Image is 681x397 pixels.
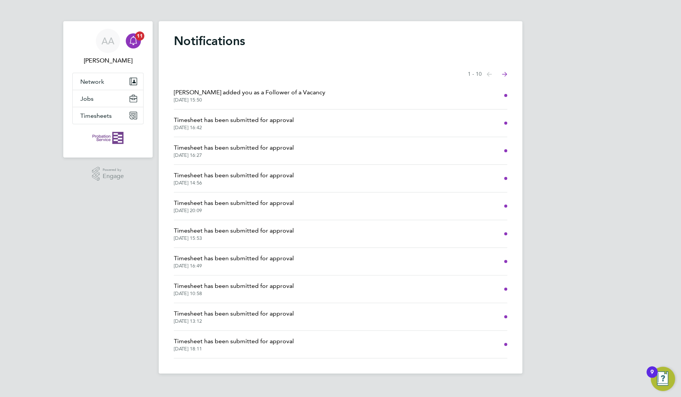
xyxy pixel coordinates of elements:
a: Timesheet has been submitted for approval[DATE] 16:27 [174,143,294,158]
a: AA[PERSON_NAME] [72,29,144,65]
nav: Main navigation [63,21,153,158]
button: Network [73,73,143,90]
span: [DATE] 15:53 [174,235,294,241]
span: AA [102,36,114,46]
span: [DATE] 14:56 [174,180,294,186]
span: [DATE] 16:27 [174,152,294,158]
span: Powered by [103,167,124,173]
span: [DATE] 16:49 [174,263,294,269]
span: [DATE] 18:11 [174,346,294,352]
nav: Select page of notifications list [468,67,507,82]
a: Timesheet has been submitted for approval[DATE] 15:53 [174,226,294,241]
span: 1 - 10 [468,70,482,78]
span: Timesheet has been submitted for approval [174,254,294,263]
span: Jobs [80,95,94,102]
a: [PERSON_NAME] added you as a Follower of a Vacancy[DATE] 15:50 [174,88,325,103]
div: 9 [650,372,654,382]
span: [DATE] 10:58 [174,291,294,297]
span: Timesheet has been submitted for approval [174,337,294,346]
a: Timesheet has been submitted for approval[DATE] 13:12 [174,309,294,324]
span: [DATE] 16:42 [174,125,294,131]
a: Timesheet has been submitted for approval[DATE] 18:11 [174,337,294,352]
span: [DATE] 20:09 [174,208,294,214]
a: Timesheet has been submitted for approval[DATE] 16:42 [174,116,294,131]
span: Timesheet has been submitted for approval [174,171,294,180]
span: Engage [103,173,124,180]
button: Timesheets [73,107,143,124]
span: 11 [135,31,144,41]
span: Timesheet has been submitted for approval [174,198,294,208]
span: Timesheet has been submitted for approval [174,309,294,318]
img: probationservice-logo-retina.png [92,132,123,144]
h1: Notifications [174,33,507,48]
a: Timesheet has been submitted for approval[DATE] 20:09 [174,198,294,214]
a: Timesheet has been submitted for approval[DATE] 14:56 [174,171,294,186]
a: Powered byEngage [92,167,124,181]
a: Go to home page [72,132,144,144]
a: Timesheet has been submitted for approval[DATE] 16:49 [174,254,294,269]
button: Jobs [73,90,143,107]
span: Timesheet has been submitted for approval [174,281,294,291]
span: [DATE] 15:50 [174,97,325,103]
button: Open Resource Center, 9 new notifications [651,367,675,391]
a: 11 [126,29,141,53]
span: Arta Avdija [72,56,144,65]
span: Timesheets [80,112,112,119]
span: Timesheet has been submitted for approval [174,143,294,152]
span: Timesheet has been submitted for approval [174,116,294,125]
span: Network [80,78,104,85]
a: Timesheet has been submitted for approval[DATE] 10:58 [174,281,294,297]
span: [PERSON_NAME] added you as a Follower of a Vacancy [174,88,325,97]
span: Timesheet has been submitted for approval [174,226,294,235]
span: [DATE] 13:12 [174,318,294,324]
